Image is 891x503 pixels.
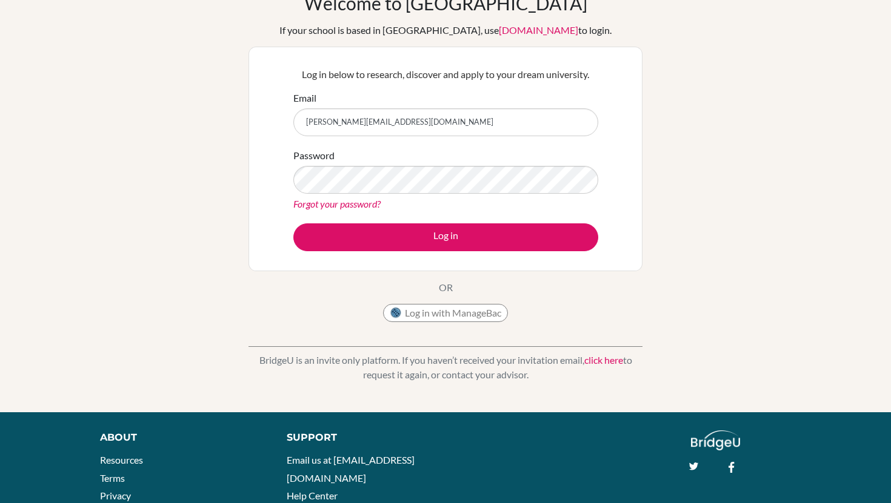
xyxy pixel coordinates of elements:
a: Resources [100,454,143,465]
button: Log in with ManageBac [383,304,508,322]
button: Log in [293,223,598,251]
p: OR [439,280,453,295]
a: [DOMAIN_NAME] [499,24,578,36]
img: logo_white@2x-f4f0deed5e89b7ecb1c2cc34c3e3d731f90f0f143d5ea2071677605dd97b5244.png [691,430,740,450]
a: Privacy [100,490,131,501]
a: Terms [100,472,125,484]
a: Forgot your password? [293,198,381,209]
div: If your school is based in [GEOGRAPHIC_DATA], use to login. [279,23,612,38]
a: Help Center [287,490,338,501]
label: Password [293,148,335,163]
label: Email [293,91,316,105]
p: Log in below to research, discover and apply to your dream university. [293,67,598,82]
a: Email us at [EMAIL_ADDRESS][DOMAIN_NAME] [287,454,415,484]
div: About [100,430,259,445]
div: Support [287,430,433,445]
a: click here [584,354,623,366]
p: BridgeU is an invite only platform. If you haven’t received your invitation email, to request it ... [249,353,642,382]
